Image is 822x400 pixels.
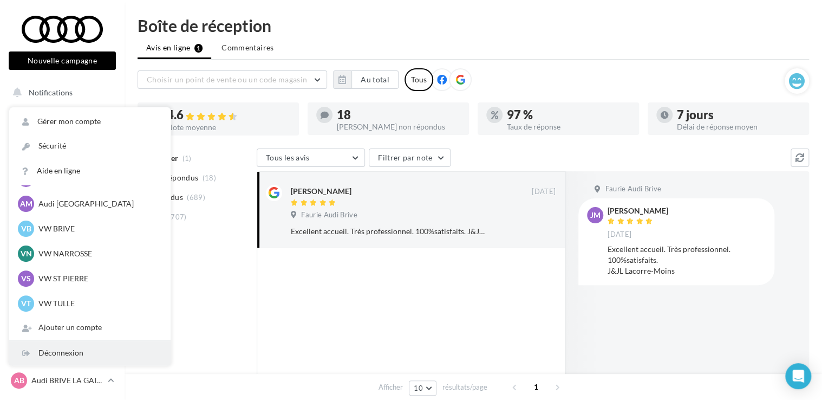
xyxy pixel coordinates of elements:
[9,341,171,365] div: Déconnexion
[138,17,809,34] div: Boîte de réception
[507,109,630,121] div: 97 %
[333,70,399,89] button: Au total
[337,109,460,121] div: 18
[6,135,118,158] a: Boîte de réception1
[527,378,545,396] span: 1
[608,230,631,240] span: [DATE]
[31,375,103,386] p: Audi BRIVE LA GAILLARDE
[257,149,365,167] button: Tous les avis
[21,273,31,284] span: VS
[266,153,310,162] span: Tous les avis
[167,109,290,121] div: 4.6
[138,70,327,89] button: Choisir un point de vente ou un code magasin
[38,273,158,284] p: VW ST PIERRE
[369,149,451,167] button: Filtrer par note
[21,248,32,259] span: VN
[21,298,31,309] span: VT
[147,75,307,84] span: Choisir un point de vente ou un code magasin
[9,159,171,183] a: Aide en ligne
[21,223,31,234] span: VB
[9,51,116,70] button: Nouvelle campagne
[291,226,485,237] div: Excellent accueil. Très professionnel. 100%satisfaits. J&JL Lacorre-Moins
[351,70,399,89] button: Au total
[20,198,32,209] span: AM
[9,315,171,340] div: Ajouter un compte
[9,134,171,158] a: Sécurité
[9,109,171,134] a: Gérer mon compte
[9,370,116,391] a: AB Audi BRIVE LA GAILLARDE
[6,108,118,131] a: Opérations
[29,88,73,97] span: Notifications
[38,198,158,209] p: Audi [GEOGRAPHIC_DATA]
[605,184,661,194] span: Faurie Audi Brive
[6,163,118,186] a: Visibilité en ligne
[507,123,630,131] div: Taux de réponse
[203,173,216,182] span: (18)
[38,248,158,259] p: VW NARROSSE
[168,212,187,221] span: (707)
[608,244,766,276] div: Excellent accueil. Très professionnel. 100%satisfaits. J&JL Lacorre-Moins
[409,380,436,396] button: 10
[291,186,351,197] div: [PERSON_NAME]
[608,207,668,215] div: [PERSON_NAME]
[14,375,24,386] span: AB
[405,68,433,91] div: Tous
[785,363,811,389] div: Open Intercom Messenger
[414,384,423,392] span: 10
[221,42,273,53] span: Commentaires
[532,187,556,197] span: [DATE]
[38,223,158,234] p: VW BRIVE
[301,210,357,220] span: Faurie Audi Brive
[187,193,205,202] span: (689)
[6,190,118,213] a: Campagnes
[442,382,487,392] span: résultats/page
[167,124,290,131] div: Note moyenne
[379,382,403,392] span: Afficher
[337,123,460,131] div: [PERSON_NAME] non répondus
[6,244,118,276] a: PLV et print personnalisable
[677,123,800,131] div: Délai de réponse moyen
[590,210,601,221] span: JM
[677,109,800,121] div: 7 jours
[148,172,198,183] span: Non répondus
[6,217,118,240] a: Médiathèque
[6,81,114,104] button: Notifications
[38,298,158,309] p: VW TULLE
